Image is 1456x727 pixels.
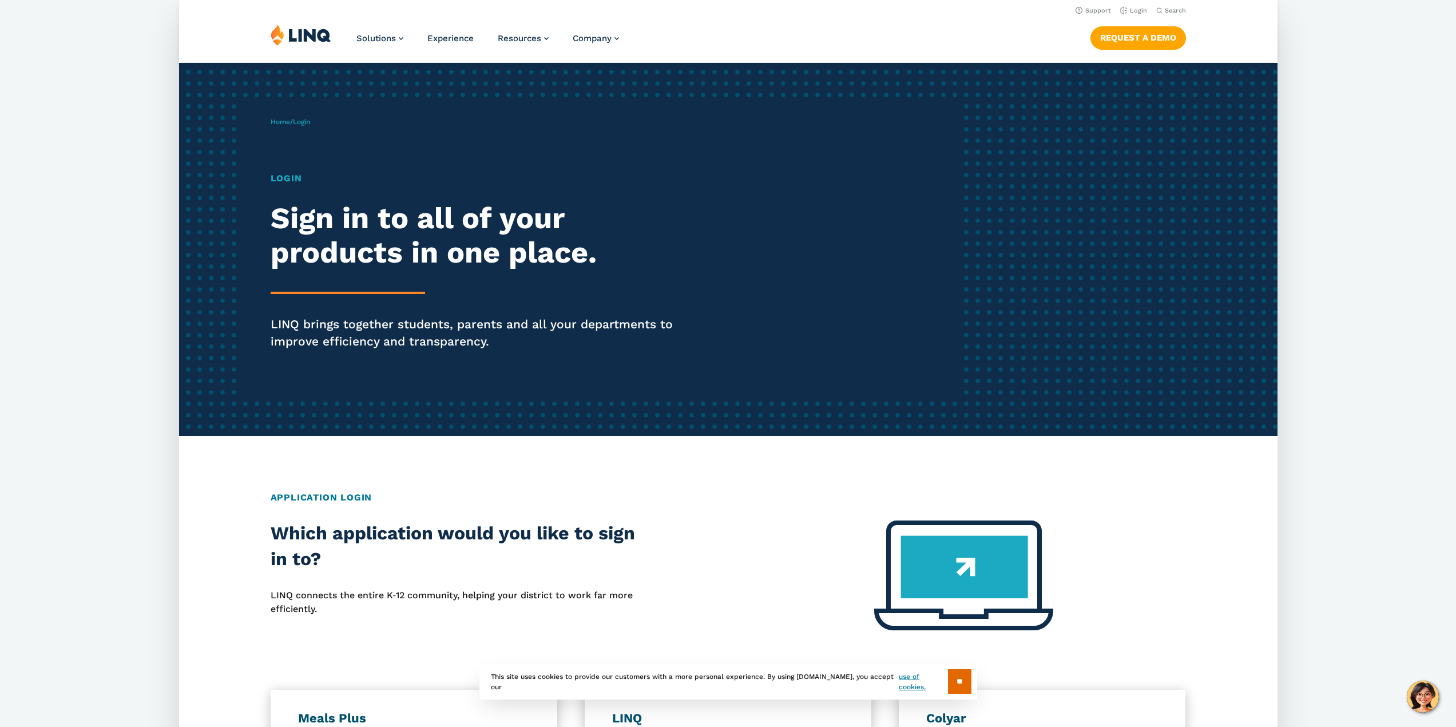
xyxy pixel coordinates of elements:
p: LINQ brings together students, parents and all your departments to improve efficiency and transpa... [271,316,694,350]
a: Home [271,118,290,126]
h3: Colyar [926,710,1158,726]
span: Company [573,33,612,43]
span: / [271,118,310,126]
a: Resources [498,33,549,43]
nav: Primary Navigation [356,24,619,62]
h2: Which application would you like to sign in to? [271,521,636,573]
a: Request a Demo [1090,26,1185,49]
span: Login [293,118,310,126]
a: Login [1120,7,1146,14]
h2: Application Login [271,491,1186,504]
button: Hello, have a question? Let’s chat. [1407,681,1439,713]
h3: Meals Plus [298,710,530,726]
img: LINQ | K‑12 Software [271,24,331,46]
h1: Login [271,172,694,185]
span: Resources [498,33,541,43]
span: Search [1164,7,1185,14]
nav: Utility Navigation [179,3,1278,16]
h2: Sign in to all of your products in one place. [271,201,694,270]
button: Open Search Bar [1156,6,1185,15]
a: Support [1075,7,1110,14]
a: Company [573,33,619,43]
a: use of cookies. [899,672,947,692]
a: Solutions [356,33,403,43]
h3: LINQ [612,710,844,726]
a: Experience [427,33,474,43]
p: LINQ connects the entire K‑12 community, helping your district to work far more efficiently. [271,589,636,617]
div: This site uses cookies to provide our customers with a more personal experience. By using [DOMAIN... [479,664,977,700]
span: Solutions [356,33,396,43]
nav: Button Navigation [1090,24,1185,49]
